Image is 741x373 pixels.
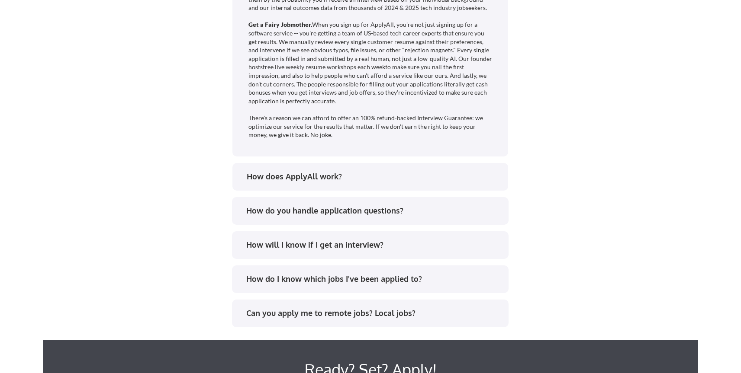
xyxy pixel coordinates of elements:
[246,205,500,216] div: How do you handle application questions?
[246,308,500,319] div: Can you apply me to remote jobs? Local jobs?
[263,63,385,70] a: free live weekly resume workshops each week
[246,239,500,250] div: How will I know if I get an interview?
[248,21,312,28] strong: Get a Fairy Jobmother.
[247,171,501,182] div: How does ApplyAll work?
[246,274,500,284] div: How do I know which jobs I've been applied to?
